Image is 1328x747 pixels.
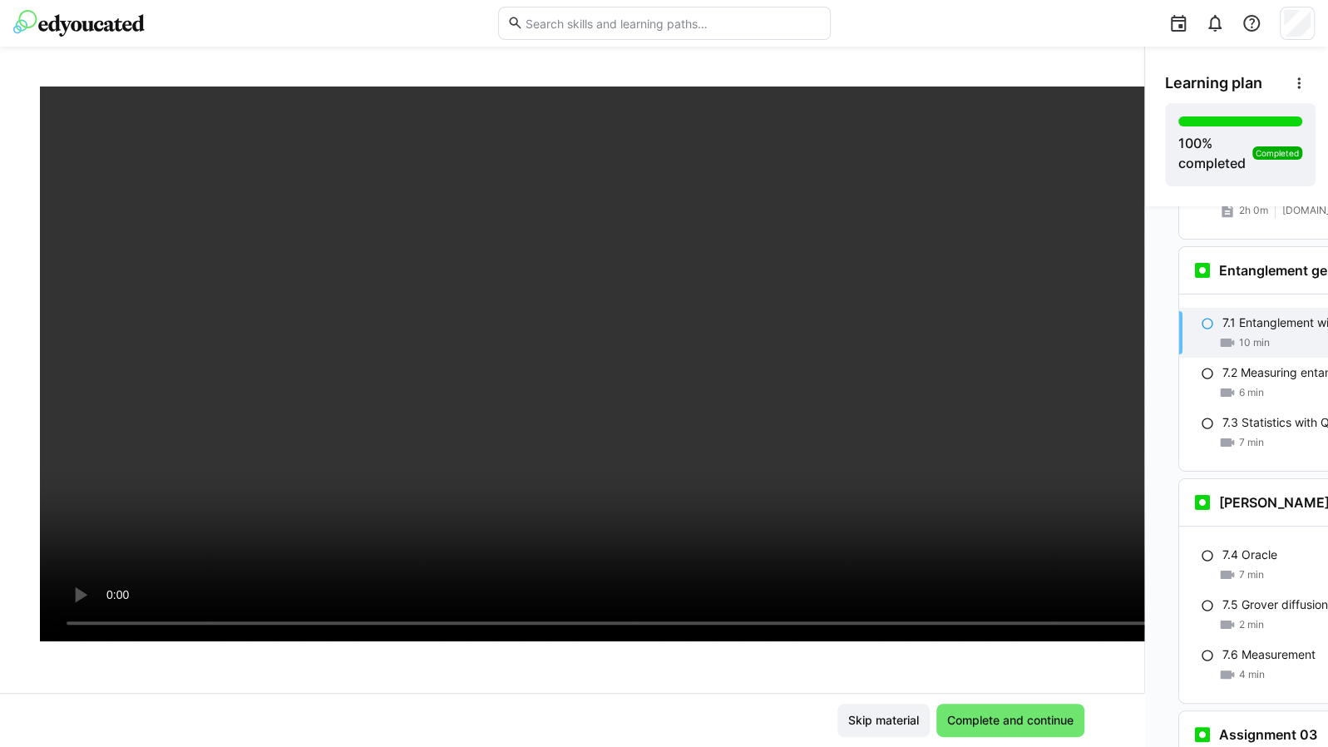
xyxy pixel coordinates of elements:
span: 7 min [1239,436,1264,449]
span: 6 min [1239,386,1264,399]
input: Search skills and learning paths… [523,16,821,31]
h3: Assignment 03 [1219,726,1317,743]
span: 7 min [1239,568,1264,581]
span: Completed [1256,148,1299,158]
span: 4 min [1239,668,1265,681]
p: 7.5 Grover diffusion [1222,596,1328,613]
span: 100 [1178,135,1202,151]
span: Complete and continue [945,712,1076,729]
p: 7.6 Measurement [1222,646,1316,663]
span: Skip material [846,712,921,729]
div: % completed [1178,133,1246,173]
p: 7.4 Oracle [1222,547,1277,563]
span: 10 min [1239,336,1270,349]
span: 2 min [1239,618,1264,631]
button: Complete and continue [936,704,1084,737]
span: Learning plan [1165,74,1262,92]
button: Skip material [837,704,930,737]
span: 2h 0m [1239,204,1268,217]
